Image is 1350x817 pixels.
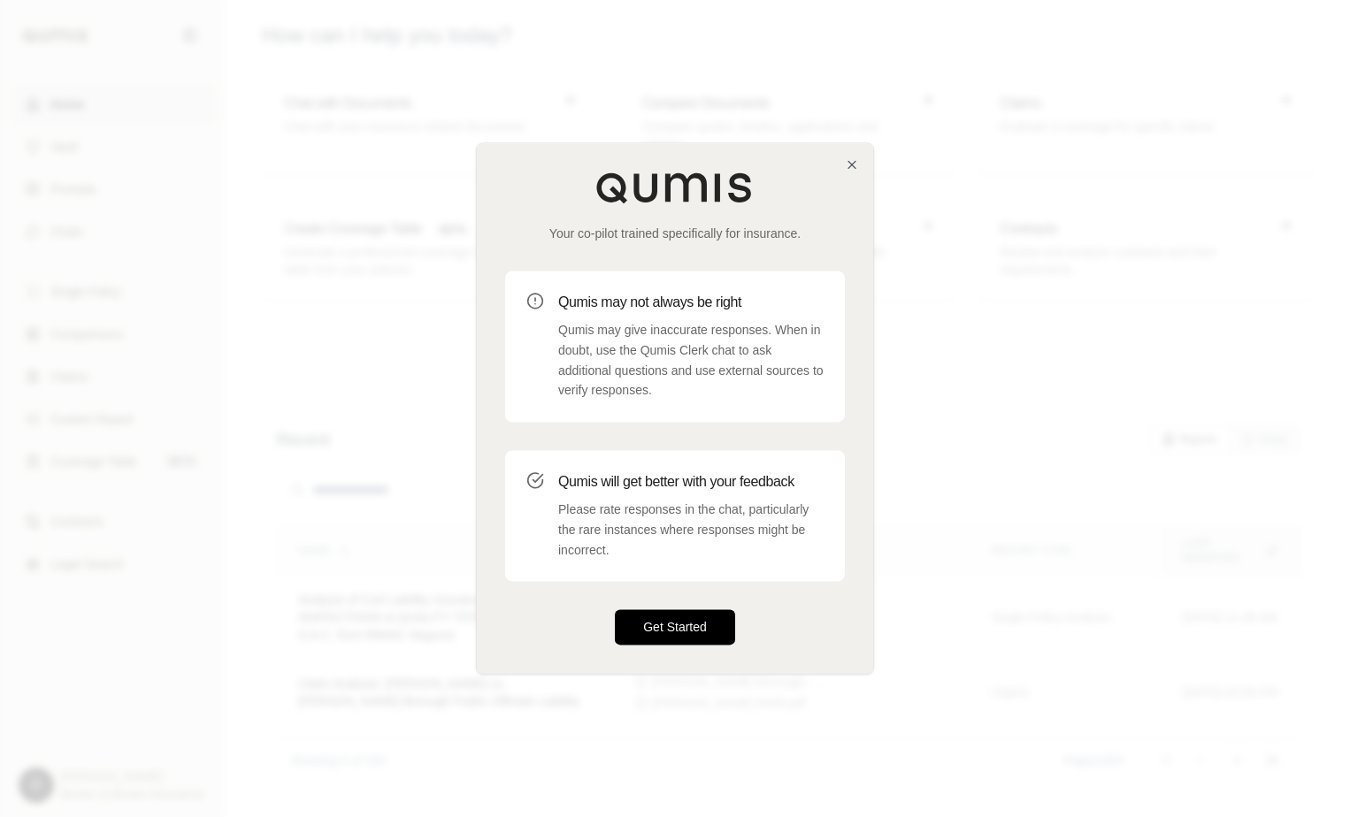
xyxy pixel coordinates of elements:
[558,292,824,313] h3: Qumis may not always be right
[558,471,824,492] h3: Qumis will get better with your feedback
[558,320,824,401] p: Qumis may give inaccurate responses. When in doubt, use the Qumis Clerk chat to ask additional qu...
[505,225,845,242] p: Your co-pilot trained specifically for insurance.
[558,500,824,560] p: Please rate responses in the chat, particularly the rare instances where responses might be incor...
[615,610,735,645] button: Get Started
[595,172,755,203] img: Qumis Logo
